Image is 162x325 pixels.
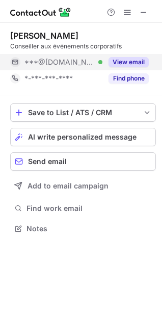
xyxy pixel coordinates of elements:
button: Add to email campaign [10,177,156,195]
button: AI write personalized message [10,128,156,146]
div: [PERSON_NAME] [10,31,78,41]
button: Reveal Button [109,73,149,84]
button: Notes [10,222,156,236]
span: ***@[DOMAIN_NAME] [24,58,95,67]
button: Reveal Button [109,57,149,67]
span: Find work email [26,204,152,213]
img: ContactOut v5.3.10 [10,6,71,18]
span: Add to email campaign [28,182,109,190]
span: Notes [26,224,152,233]
span: Send email [28,157,67,166]
button: save-profile-one-click [10,103,156,122]
button: Find work email [10,201,156,215]
button: Send email [10,152,156,171]
div: Save to List / ATS / CRM [28,109,138,117]
span: AI write personalized message [28,133,137,141]
div: Conseiller aux événements corporatifs [10,42,156,51]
